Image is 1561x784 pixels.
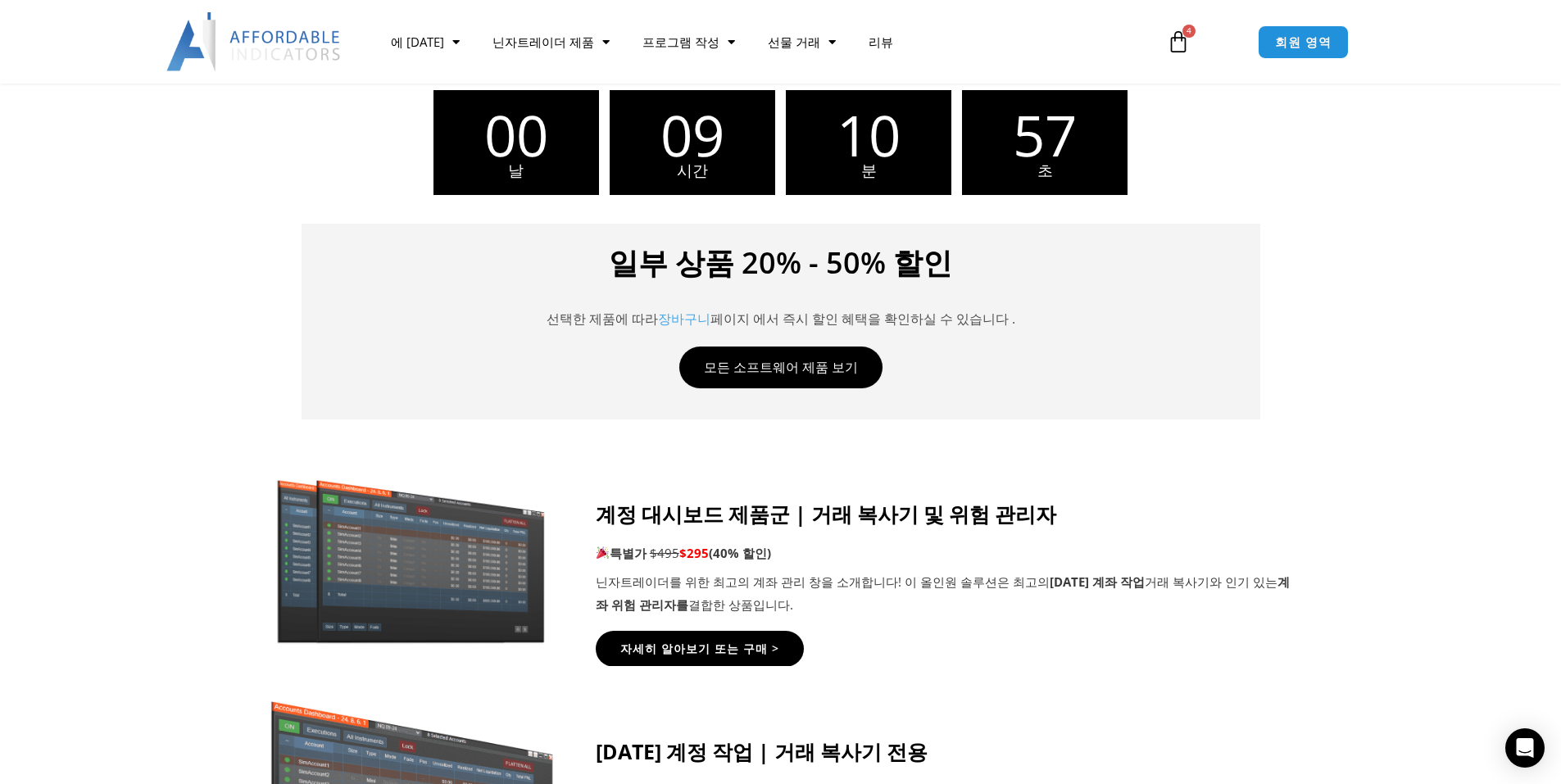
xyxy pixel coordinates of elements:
a: 모든 소프트웨어 제품 보기 [679,347,883,388]
a: 회원 영역 [1258,25,1349,59]
font: 자세히 알아보기 또는 구매 > [620,641,779,656]
font: 거래 복사기와 인기 있는 [1145,573,1277,590]
font: 닌자트레이더 제품 [492,34,594,50]
nav: 메뉴 [374,23,1148,61]
font: 모든 소프트웨어 제품 보기 [704,358,858,376]
font: 선물 거래 [768,34,820,50]
font: 57 [1013,96,1077,173]
font: 일부 상품 20% - 50% 할인 [609,242,952,283]
font: 에 [DATE] [391,34,444,50]
font: 4 [1187,25,1191,36]
font: (40% 할인) [709,545,771,561]
font: 선택한 제품에 따라 [547,310,658,328]
font: [DATE] 계정 작업 | 거래 복사기 전용 [596,737,928,765]
a: 리뷰 [852,23,910,61]
font: 시간 [677,160,708,181]
font: 닌자트레이더를 위한 최고의 계좌 관리 창을 소개합니다! 이 올인원 솔루션은 최고의 [596,573,1050,590]
a: 프로그램 작성 [626,23,751,61]
a: 선물 거래 [751,23,852,61]
font: [DATE] 계좌 작업 [1050,573,1145,590]
font: 결합한 상품입니다. [688,596,793,613]
a: 에 [DATE] [374,23,476,61]
font: 날 [508,160,524,181]
font: 계정 대시보드 제품군 | 거래 복사기 및 위험 관리자 [596,500,1056,528]
div: 인터콤 메신저 열기 [1505,728,1545,768]
a: 닌자트레이더 제품 [476,23,626,61]
font: $495 [650,545,679,561]
font: 초 [1037,160,1053,181]
font: 분 [861,160,877,181]
font: 회원 영역 [1275,34,1332,50]
font: 리뷰 [869,34,893,50]
a: 4 [1142,18,1214,66]
img: 🎉 [597,546,609,559]
font: 09 [660,96,724,173]
font: 프로그램 작성 [642,34,719,50]
img: 스크린샷 2024-11-20 151221 | 저렴한 지표 – NinjaTrader [269,473,555,646]
font: 특별가 [610,545,647,561]
font: 페이지 에서 즉시 할인 혜택을 확인하실 수 있습니다 . [710,310,1015,328]
font: 10 [837,96,901,173]
font: 00 [484,96,548,173]
font: $295 [679,545,709,561]
img: LogoAI | 저렴한 지표 – NinjaTrader [166,12,343,71]
a: 자세히 알아보기 또는 구매 > [596,631,804,667]
a: 장바구니 [658,310,710,328]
